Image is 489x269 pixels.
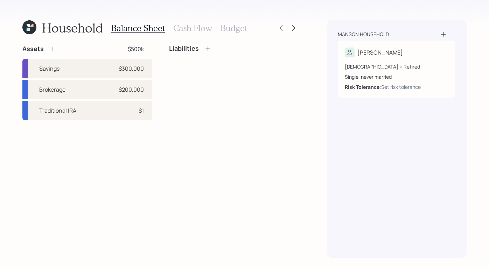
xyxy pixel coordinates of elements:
[111,23,165,33] h3: Balance Sheet
[173,23,212,33] h3: Cash Flow
[345,84,381,90] b: Risk Tolerance:
[42,20,103,35] h1: Household
[128,45,144,53] div: $500k
[338,31,389,38] div: Manson household
[345,73,448,80] div: Single, never married
[357,48,403,57] div: [PERSON_NAME]
[119,64,144,73] div: $300,000
[221,23,247,33] h3: Budget
[22,45,44,53] h4: Assets
[169,45,199,52] h4: Liabilities
[381,83,421,91] div: Set risk tolerance
[39,106,76,115] div: Traditional IRA
[345,63,448,70] div: [DEMOGRAPHIC_DATA] • Retired
[39,85,65,94] div: Brokerage
[139,106,144,115] div: $1
[39,64,60,73] div: Savings
[119,85,144,94] div: $200,000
